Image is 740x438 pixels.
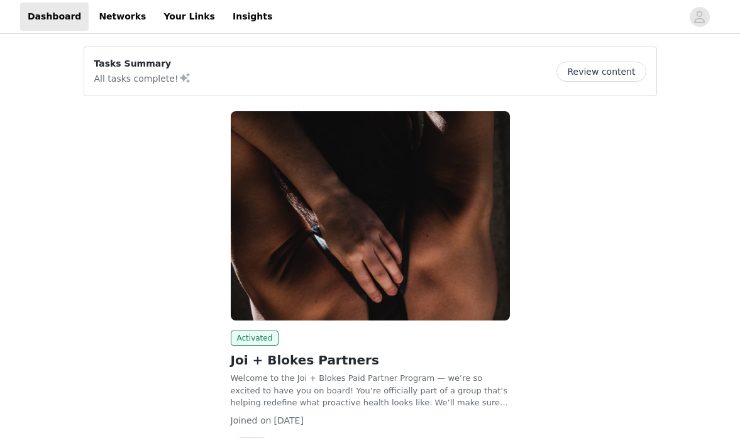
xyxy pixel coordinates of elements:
[94,57,191,70] p: Tasks Summary
[20,3,89,31] a: Dashboard
[556,62,646,82] button: Review content
[231,351,510,370] h2: Joi + Blokes Partners
[91,3,153,31] a: Networks
[693,7,705,27] div: avatar
[231,415,272,425] span: Joined on
[231,331,279,346] span: Activated
[156,3,223,31] a: Your Links
[94,70,191,85] p: All tasks complete!
[274,415,304,425] span: [DATE]
[225,3,280,31] a: Insights
[231,372,510,409] p: Welcome to the Joi + Blokes Paid Partner Program — we’re so excited to have you on board! You’re ...
[231,111,510,320] img: Joi + Blokes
